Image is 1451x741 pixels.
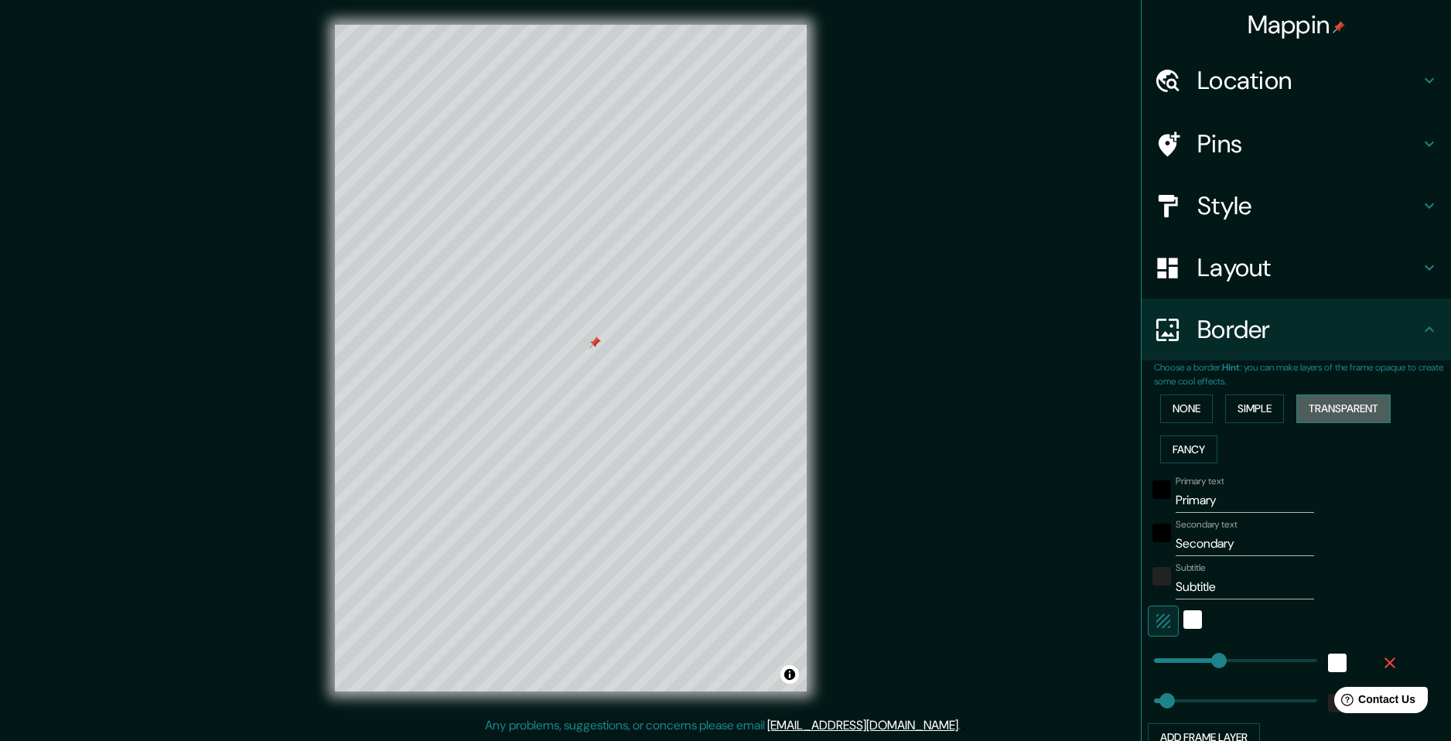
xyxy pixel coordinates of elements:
[961,716,963,735] div: .
[1142,113,1451,175] div: Pins
[1142,237,1451,299] div: Layout
[1197,252,1420,283] h4: Layout
[1142,175,1451,237] div: Style
[485,716,961,735] p: Any problems, suggestions, or concerns please email .
[1183,610,1202,629] button: white
[1197,128,1420,159] h4: Pins
[1142,299,1451,360] div: Border
[1154,360,1451,388] p: Choose a border. : you can make layers of the frame opaque to create some cool effects.
[1197,65,1420,96] h4: Location
[1225,394,1284,423] button: Simple
[1197,190,1420,221] h4: Style
[1296,394,1391,423] button: Transparent
[767,717,958,733] a: [EMAIL_ADDRESS][DOMAIN_NAME]
[1152,480,1171,499] button: black
[780,665,799,684] button: Toggle attribution
[1176,475,1224,488] label: Primary text
[1160,394,1213,423] button: None
[1152,567,1171,586] button: color-222222
[1160,435,1217,464] button: Fancy
[963,716,966,735] div: .
[1176,518,1238,531] label: Secondary text
[1152,524,1171,542] button: black
[1142,50,1451,111] div: Location
[1333,21,1345,33] img: pin-icon.png
[1313,681,1434,724] iframe: Help widget launcher
[1197,314,1420,345] h4: Border
[1222,361,1240,374] b: Hint
[1248,9,1346,40] h4: Mappin
[1328,654,1347,672] button: white
[1176,562,1206,575] label: Subtitle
